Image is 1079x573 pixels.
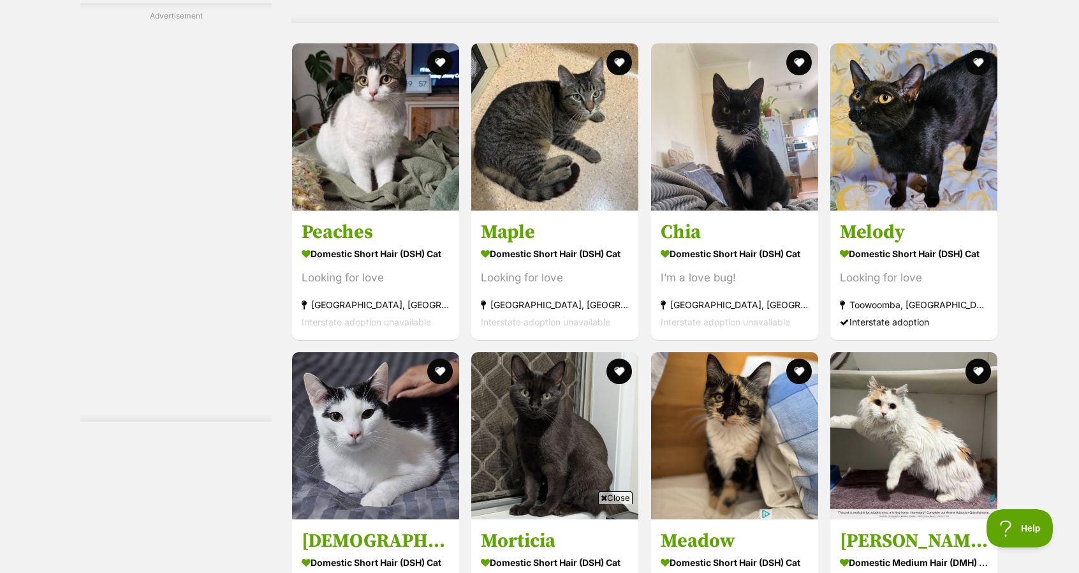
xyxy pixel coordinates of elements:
button: favourite [786,359,812,384]
span: Interstate adoption unavailable [302,316,431,327]
strong: [GEOGRAPHIC_DATA], [GEOGRAPHIC_DATA] [302,296,450,313]
strong: Domestic Short Hair (DSH) Cat [661,553,809,572]
span: Interstate adoption unavailable [661,316,790,327]
img: Chia - Domestic Short Hair (DSH) Cat [651,43,818,211]
img: Meadow - Domestic Short Hair (DSH) Cat [651,352,818,519]
div: Interstate adoption [840,313,988,331]
img: Lucy - Domestic Medium Hair (DMH) Cat [830,352,997,519]
strong: [GEOGRAPHIC_DATA], [GEOGRAPHIC_DATA] [661,296,809,313]
a: Chia Domestic Short Hair (DSH) Cat I’m a love bug! [GEOGRAPHIC_DATA], [GEOGRAPHIC_DATA] Interstat... [651,211,818,340]
iframe: Advertisement [307,509,772,567]
button: favourite [607,359,633,384]
div: I’m a love bug! [661,269,809,286]
strong: Domestic Medium Hair (DMH) Cat [840,553,988,572]
a: Peaches Domestic Short Hair (DSH) Cat Looking for love [GEOGRAPHIC_DATA], [GEOGRAPHIC_DATA] Inter... [292,211,459,340]
a: Maple Domestic Short Hair (DSH) Cat Looking for love [GEOGRAPHIC_DATA], [GEOGRAPHIC_DATA] Interst... [471,211,638,340]
h3: Meadow [661,529,809,553]
button: favourite [427,50,453,75]
h3: Melody [840,220,988,244]
strong: [GEOGRAPHIC_DATA], [GEOGRAPHIC_DATA] [481,296,629,313]
img: Maple - Domestic Short Hair (DSH) Cat [471,43,638,211]
img: Peaches - Domestic Short Hair (DSH) Cat [292,43,459,211]
h3: [PERSON_NAME] [840,529,988,553]
button: favourite [965,50,991,75]
div: Looking for love [481,269,629,286]
strong: Domestic Short Hair (DSH) Cat [481,244,629,263]
strong: Domestic Short Hair (DSH) Cat [661,244,809,263]
iframe: Advertisement [80,27,272,410]
h3: Maple [481,220,629,244]
div: Advertisement [80,3,272,422]
div: Looking for love [302,269,450,286]
h3: Chia [661,220,809,244]
img: Lady Gaga - Domestic Short Hair (DSH) Cat [292,352,459,519]
h3: Peaches [302,220,450,244]
strong: Domestic Short Hair (DSH) Cat [840,244,988,263]
button: favourite [427,359,453,384]
strong: Domestic Short Hair (DSH) Cat [302,244,450,263]
a: Melody Domestic Short Hair (DSH) Cat Looking for love Toowoomba, [GEOGRAPHIC_DATA] Interstate ado... [830,211,997,340]
button: favourite [786,50,812,75]
img: Melody - Domestic Short Hair (DSH) Cat [830,43,997,211]
strong: Toowoomba, [GEOGRAPHIC_DATA] [840,296,988,313]
h3: [DEMOGRAPHIC_DATA][PERSON_NAME] [302,529,450,553]
strong: Domestic Short Hair (DSH) Cat [302,553,450,572]
span: Interstate adoption unavailable [481,316,610,327]
img: Morticia - Domestic Short Hair (DSH) Cat [471,352,638,519]
span: Close [598,491,633,504]
div: Looking for love [840,269,988,286]
iframe: Help Scout Beacon - Open [987,509,1053,547]
button: favourite [965,359,991,384]
button: favourite [607,50,633,75]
